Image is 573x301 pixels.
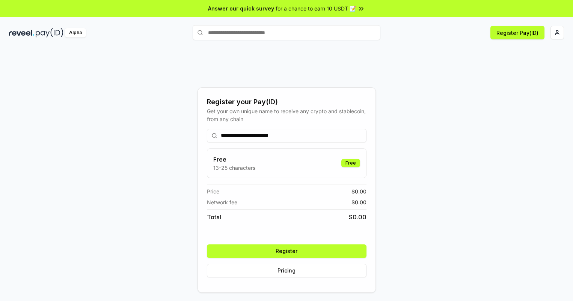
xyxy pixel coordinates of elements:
[9,28,34,37] img: reveel_dark
[207,97,366,107] div: Register your Pay(ID)
[208,4,274,12] span: Answer our quick survey
[36,28,63,37] img: pay_id
[351,187,366,195] span: $ 0.00
[207,244,366,258] button: Register
[276,4,356,12] span: for a chance to earn 10 USDT 📝
[349,213,366,222] span: $ 0.00
[207,107,366,123] div: Get your own unique name to receive any crypto and stablecoin, from any chain
[351,198,366,206] span: $ 0.00
[207,213,221,222] span: Total
[490,26,544,39] button: Register Pay(ID)
[207,264,366,277] button: Pricing
[65,28,86,37] div: Alpha
[213,164,255,172] p: 13-25 characters
[341,159,360,167] div: Free
[207,198,237,206] span: Network fee
[213,155,255,164] h3: Free
[207,187,219,195] span: Price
